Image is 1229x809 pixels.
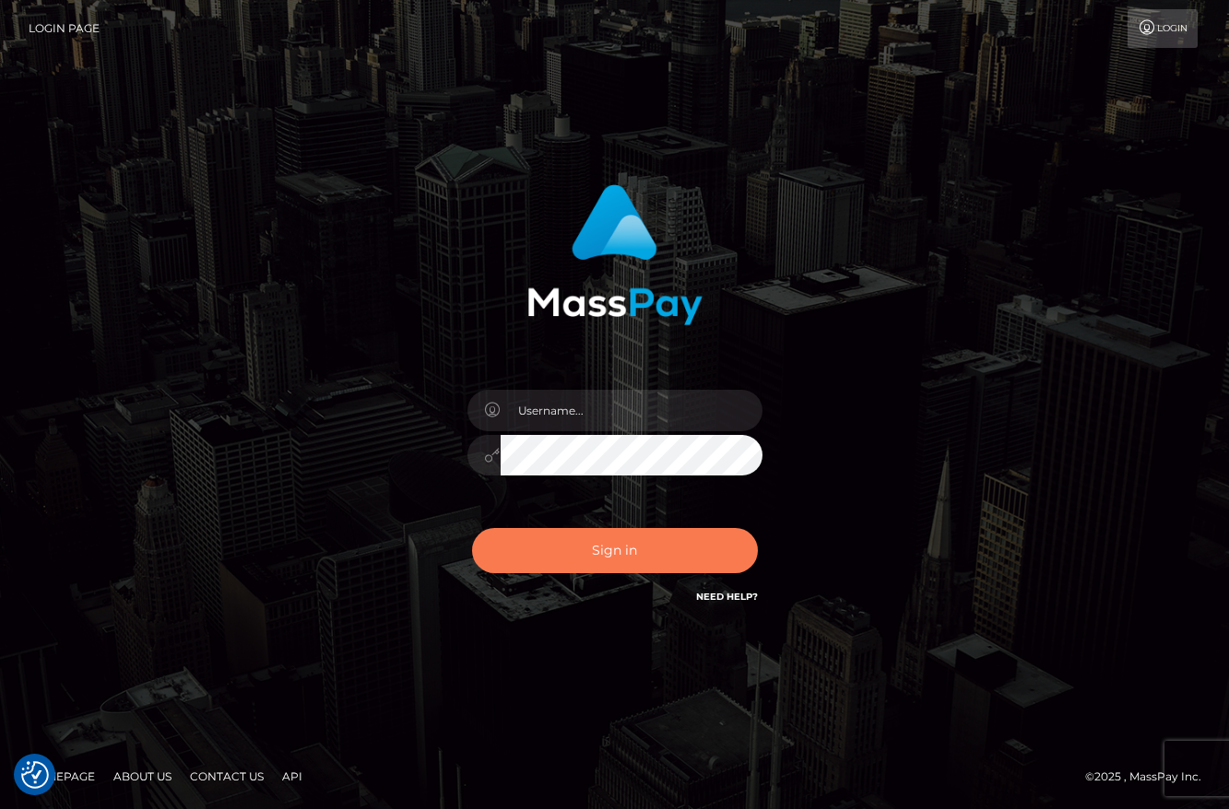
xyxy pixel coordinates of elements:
[696,591,758,603] a: Need Help?
[501,390,762,431] input: Username...
[29,9,100,48] a: Login Page
[21,761,49,789] button: Consent Preferences
[106,762,179,791] a: About Us
[527,184,703,325] img: MassPay Login
[183,762,271,791] a: Contact Us
[1085,767,1215,787] div: © 2025 , MassPay Inc.
[275,762,310,791] a: API
[1128,9,1198,48] a: Login
[21,761,49,789] img: Revisit consent button
[20,762,102,791] a: Homepage
[472,528,758,573] button: Sign in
